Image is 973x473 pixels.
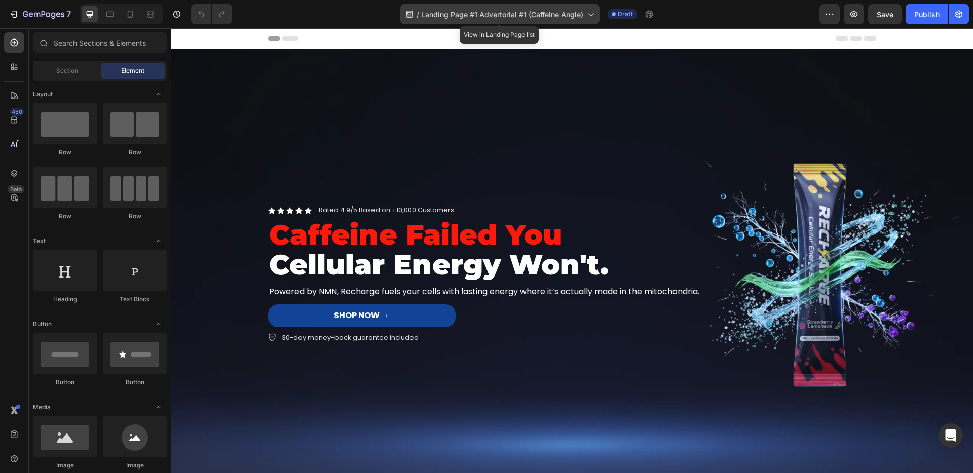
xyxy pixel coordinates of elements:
[10,108,24,116] div: 450
[151,86,167,102] span: Toggle open
[33,320,52,329] span: Button
[906,4,948,24] button: Publish
[33,148,97,157] div: Row
[417,9,419,20] span: /
[56,66,78,75] span: Section
[877,10,893,19] span: Save
[33,212,97,221] div: Row
[33,90,53,99] span: Layout
[191,4,232,24] div: Undo/Redo
[103,148,167,157] div: Row
[151,399,167,415] span: Toggle open
[151,316,167,332] span: Toggle open
[8,185,24,193] div: Beta
[4,4,76,24] button: 7
[618,10,633,19] span: Draft
[33,32,167,53] input: Search Sections & Elements
[121,66,144,75] span: Element
[33,237,46,246] span: Text
[103,378,167,387] div: Button
[421,9,583,20] span: Landing Page #1 Advertorial #1 (Caffeine Angle)
[33,403,51,412] span: Media
[939,423,963,448] div: Open Intercom Messenger
[66,8,71,20] p: 7
[103,295,167,304] div: Text Block
[103,461,167,470] div: Image
[868,4,902,24] button: Save
[914,9,940,20] div: Publish
[33,461,97,470] div: Image
[171,28,973,473] iframe: Design area
[103,212,167,221] div: Row
[151,233,167,249] span: Toggle open
[33,378,97,387] div: Button
[33,295,97,304] div: Heading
